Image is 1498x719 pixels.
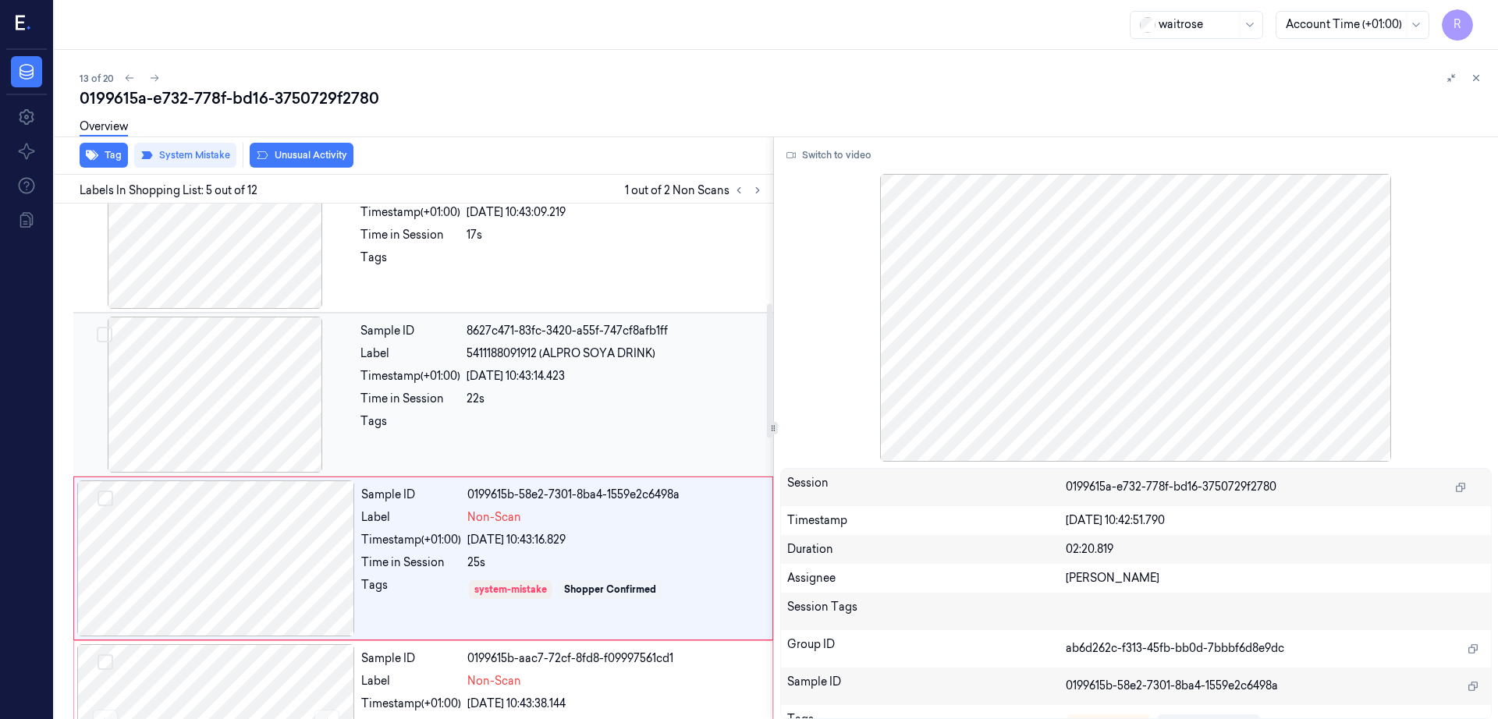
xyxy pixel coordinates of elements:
span: 13 of 20 [80,72,114,85]
button: System Mistake [134,143,236,168]
div: Time in Session [360,391,460,407]
div: 02:20.819 [1066,541,1485,558]
button: Switch to video [780,143,878,168]
div: [DATE] 10:43:09.219 [467,204,764,221]
div: Group ID [787,636,1067,661]
button: R [1442,9,1473,41]
button: Select row [97,327,112,342]
div: Timestamp (+01:00) [360,368,460,384]
div: Label [361,509,461,526]
div: [DATE] 10:43:38.144 [467,696,763,712]
a: Overview [80,119,128,136]
div: Sample ID [361,487,461,503]
div: Timestamp [787,512,1067,529]
div: Duration [787,541,1067,558]
div: Tags [360,413,460,438]
span: 1 out of 2 Non Scans [625,181,767,200]
button: Unusual Activity [250,143,353,168]
div: Session [787,475,1067,500]
div: Assignee [787,570,1067,586]
div: [PERSON_NAME] [1066,570,1485,586]
span: ab6d262c-f313-45fb-bb0d-7bbbf6d8e9dc [1066,640,1284,657]
div: Tags [361,577,461,602]
button: Tag [80,143,128,168]
span: 0199615a-e732-778f-bd16-3750729f2780 [1066,479,1276,495]
div: 22s [467,391,764,407]
div: Time in Session [360,227,460,243]
span: 0199615b-58e2-7301-8ba4-1559e2c6498a [1066,678,1278,694]
div: [DATE] 10:42:51.790 [1066,512,1485,529]
div: Label [360,345,460,362]
div: 8627c471-83fc-3420-a55f-747cf8afb1ff [467,323,764,339]
div: system-mistake [474,583,547,597]
div: 0199615a-e732-778f-bd16-3750729f2780 [80,87,1486,109]
span: Non-Scan [467,509,521,526]
div: 0199615b-58e2-7301-8ba4-1559e2c6498a [467,487,763,503]
div: Label [361,673,461,689]
div: Timestamp (+01:00) [360,204,460,221]
div: 17s [467,227,764,243]
div: Session Tags [787,599,1067,624]
div: Timestamp (+01:00) [361,696,461,712]
span: 5411188091912 (ALPRO SOYA DRINK) [467,345,655,362]
span: Labels In Shopping List: 5 out of 12 [80,182,257,199]
button: Select row [98,491,113,506]
div: [DATE] 10:43:16.829 [467,532,763,548]
div: Shopper Confirmed [564,583,656,597]
span: Non-Scan [467,673,521,689]
div: Timestamp (+01:00) [361,532,461,548]
div: Sample ID [787,674,1067,699]
div: 25s [467,554,763,571]
div: Tags [360,250,460,274]
div: Time in Session [361,554,461,571]
div: Sample ID [360,323,460,339]
div: [DATE] 10:43:14.423 [467,368,764,384]
button: Select row [98,654,113,670]
div: Sample ID [361,650,461,667]
div: 0199615b-aac7-72cf-8fd8-f09997561cd1 [467,650,763,667]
